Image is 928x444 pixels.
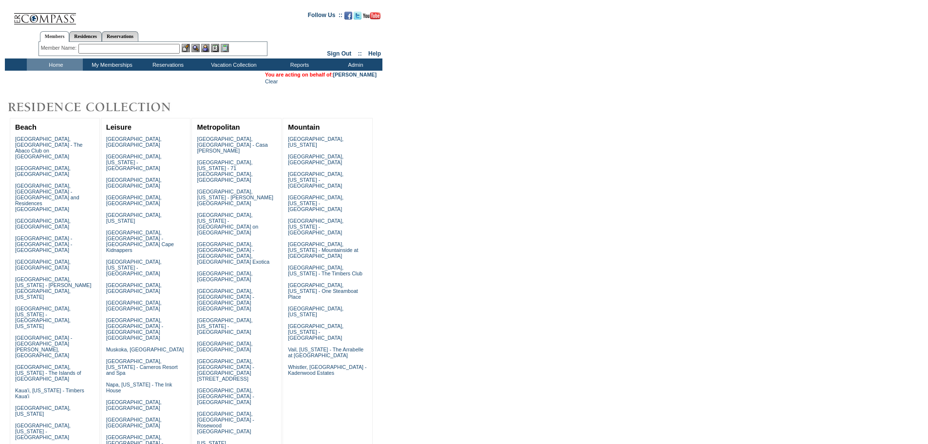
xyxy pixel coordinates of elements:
[265,72,377,77] span: You are acting on behalf of:
[197,341,252,352] a: [GEOGRAPHIC_DATA], [GEOGRAPHIC_DATA]
[288,136,343,148] a: [GEOGRAPHIC_DATA], [US_STATE]
[197,212,258,235] a: [GEOGRAPHIC_DATA], [US_STATE] - [GEOGRAPHIC_DATA] on [GEOGRAPHIC_DATA]
[15,335,72,358] a: [GEOGRAPHIC_DATA] - [GEOGRAPHIC_DATA][PERSON_NAME], [GEOGRAPHIC_DATA]
[197,387,254,405] a: [GEOGRAPHIC_DATA], [GEOGRAPHIC_DATA] - [GEOGRAPHIC_DATA]
[363,12,380,19] img: Subscribe to our YouTube Channel
[344,15,352,20] a: Become our fan on Facebook
[106,382,172,393] a: Napa, [US_STATE] - The Ink House
[15,218,71,230] a: [GEOGRAPHIC_DATA], [GEOGRAPHIC_DATA]
[288,171,343,189] a: [GEOGRAPHIC_DATA], [US_STATE] - [GEOGRAPHIC_DATA]
[5,97,195,117] img: Destinations by Exclusive Resorts
[288,306,343,317] a: [GEOGRAPHIC_DATA], [US_STATE]
[197,159,252,183] a: [GEOGRAPHIC_DATA], [US_STATE] - 71 [GEOGRAPHIC_DATA], [GEOGRAPHIC_DATA]
[106,300,162,311] a: [GEOGRAPHIC_DATA], [GEOGRAPHIC_DATA]
[15,405,71,417] a: [GEOGRAPHIC_DATA], [US_STATE]
[197,358,254,382] a: [GEOGRAPHIC_DATA], [GEOGRAPHIC_DATA] - [GEOGRAPHIC_DATA][STREET_ADDRESS]
[106,212,162,224] a: [GEOGRAPHIC_DATA], [US_STATE]
[221,44,229,52] img: b_calculator.gif
[15,123,37,131] a: Beach
[288,194,343,212] a: [GEOGRAPHIC_DATA], [US_STATE] - [GEOGRAPHIC_DATA]
[106,317,163,341] a: [GEOGRAPHIC_DATA], [GEOGRAPHIC_DATA] - [GEOGRAPHIC_DATA] [GEOGRAPHIC_DATA]
[106,136,162,148] a: [GEOGRAPHIC_DATA], [GEOGRAPHIC_DATA]
[354,12,361,19] img: Follow us on Twitter
[139,58,195,71] td: Reservations
[354,15,361,20] a: Follow us on Twitter
[288,364,366,376] a: Whistler, [GEOGRAPHIC_DATA] - Kadenwood Estates
[102,31,138,41] a: Reservations
[195,58,270,71] td: Vacation Collection
[326,58,382,71] td: Admin
[15,364,81,382] a: [GEOGRAPHIC_DATA], [US_STATE] - The Islands of [GEOGRAPHIC_DATA]
[15,423,71,440] a: [GEOGRAPHIC_DATA], [US_STATE] - [GEOGRAPHIC_DATA]
[15,387,84,399] a: Kaua'i, [US_STATE] - Timbers Kaua'i
[288,282,358,300] a: [GEOGRAPHIC_DATA], [US_STATE] - One Steamboat Place
[106,123,132,131] a: Leisure
[83,58,139,71] td: My Memberships
[197,317,252,335] a: [GEOGRAPHIC_DATA], [US_STATE] - [GEOGRAPHIC_DATA]
[211,44,219,52] img: Reservations
[197,241,269,265] a: [GEOGRAPHIC_DATA], [GEOGRAPHIC_DATA] - [GEOGRAPHIC_DATA], [GEOGRAPHIC_DATA] Exotica
[197,189,273,206] a: [GEOGRAPHIC_DATA], [US_STATE] - [PERSON_NAME][GEOGRAPHIC_DATA]
[27,58,83,71] td: Home
[15,235,72,253] a: [GEOGRAPHIC_DATA] - [GEOGRAPHIC_DATA] - [GEOGRAPHIC_DATA]
[15,259,71,270] a: [GEOGRAPHIC_DATA], [GEOGRAPHIC_DATA]
[15,306,71,329] a: [GEOGRAPHIC_DATA], [US_STATE] - [GEOGRAPHIC_DATA], [US_STATE]
[106,230,174,253] a: [GEOGRAPHIC_DATA], [GEOGRAPHIC_DATA] - [GEOGRAPHIC_DATA] Cape Kidnappers
[197,288,254,311] a: [GEOGRAPHIC_DATA], [GEOGRAPHIC_DATA] - [GEOGRAPHIC_DATA] [GEOGRAPHIC_DATA]
[344,12,352,19] img: Become our fan on Facebook
[197,270,252,282] a: [GEOGRAPHIC_DATA], [GEOGRAPHIC_DATA]
[191,44,200,52] img: View
[288,123,320,131] a: Mountain
[288,241,358,259] a: [GEOGRAPHIC_DATA], [US_STATE] - Mountainside at [GEOGRAPHIC_DATA]
[106,347,184,352] a: Muskoka, [GEOGRAPHIC_DATA]
[106,417,162,428] a: [GEOGRAPHIC_DATA], [GEOGRAPHIC_DATA]
[288,218,343,235] a: [GEOGRAPHIC_DATA], [US_STATE] - [GEOGRAPHIC_DATA]
[333,72,377,77] a: [PERSON_NAME]
[265,78,278,84] a: Clear
[201,44,209,52] img: Impersonate
[358,50,362,57] span: ::
[40,31,70,42] a: Members
[15,183,79,212] a: [GEOGRAPHIC_DATA], [GEOGRAPHIC_DATA] - [GEOGRAPHIC_DATA] and Residences [GEOGRAPHIC_DATA]
[270,58,326,71] td: Reports
[106,177,162,189] a: [GEOGRAPHIC_DATA], [GEOGRAPHIC_DATA]
[106,154,162,171] a: [GEOGRAPHIC_DATA], [US_STATE] - [GEOGRAPHIC_DATA]
[106,259,162,276] a: [GEOGRAPHIC_DATA], [US_STATE] - [GEOGRAPHIC_DATA]
[288,154,343,165] a: [GEOGRAPHIC_DATA], [GEOGRAPHIC_DATA]
[197,411,254,434] a: [GEOGRAPHIC_DATA], [GEOGRAPHIC_DATA] - Rosewood [GEOGRAPHIC_DATA]
[106,282,162,294] a: [GEOGRAPHIC_DATA], [GEOGRAPHIC_DATA]
[327,50,351,57] a: Sign Out
[197,136,267,154] a: [GEOGRAPHIC_DATA], [GEOGRAPHIC_DATA] - Casa [PERSON_NAME]
[41,44,78,52] div: Member Name:
[288,323,343,341] a: [GEOGRAPHIC_DATA], [US_STATE] - [GEOGRAPHIC_DATA]
[182,44,190,52] img: b_edit.gif
[288,347,363,358] a: Vail, [US_STATE] - The Arrabelle at [GEOGRAPHIC_DATA]
[106,399,162,411] a: [GEOGRAPHIC_DATA], [GEOGRAPHIC_DATA]
[69,31,102,41] a: Residences
[106,358,178,376] a: [GEOGRAPHIC_DATA], [US_STATE] - Carneros Resort and Spa
[197,123,240,131] a: Metropolitan
[15,136,83,159] a: [GEOGRAPHIC_DATA], [GEOGRAPHIC_DATA] - The Abaco Club on [GEOGRAPHIC_DATA]
[106,194,162,206] a: [GEOGRAPHIC_DATA], [GEOGRAPHIC_DATA]
[308,11,342,22] td: Follow Us ::
[13,5,76,25] img: Compass Home
[15,165,71,177] a: [GEOGRAPHIC_DATA], [GEOGRAPHIC_DATA]
[288,265,362,276] a: [GEOGRAPHIC_DATA], [US_STATE] - The Timbers Club
[363,15,380,20] a: Subscribe to our YouTube Channel
[15,276,92,300] a: [GEOGRAPHIC_DATA], [US_STATE] - [PERSON_NAME][GEOGRAPHIC_DATA], [US_STATE]
[368,50,381,57] a: Help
